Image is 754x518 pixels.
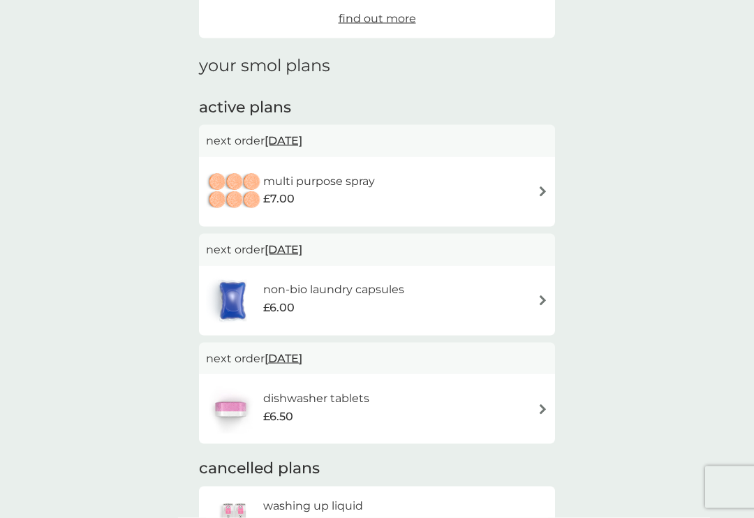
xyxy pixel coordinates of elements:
[199,97,555,119] h2: active plans
[339,12,416,25] span: find out more
[538,186,548,197] img: arrow right
[263,190,295,208] span: £7.00
[206,168,263,216] img: multi purpose spray
[538,295,548,306] img: arrow right
[265,345,302,372] span: [DATE]
[199,458,555,480] h2: cancelled plans
[263,281,404,299] h6: non-bio laundry capsules
[263,299,295,317] span: £6.00
[206,350,548,368] p: next order
[265,127,302,154] span: [DATE]
[199,56,555,76] h1: your smol plans
[263,497,409,515] h6: washing up liquid
[206,276,259,325] img: non-bio laundry capsules
[339,10,416,28] a: find out more
[263,172,375,191] h6: multi purpose spray
[206,132,548,150] p: next order
[263,408,293,426] span: £6.50
[538,404,548,415] img: arrow right
[265,236,302,263] span: [DATE]
[206,241,548,259] p: next order
[206,385,255,434] img: dishwasher tablets
[263,390,369,408] h6: dishwasher tablets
